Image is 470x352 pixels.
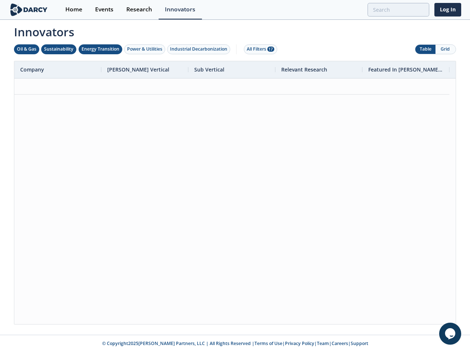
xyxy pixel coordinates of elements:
button: Oil & Gas [14,44,39,54]
span: 17 [267,47,274,52]
a: Support [351,340,368,346]
div: Home [65,7,82,12]
a: Log In [434,3,461,16]
span: Featured In [PERSON_NAME] Live [368,66,444,73]
div: Industrial Decarbonization [170,46,227,52]
button: All Filters 17 [244,44,277,54]
iframe: chat widget [439,323,463,345]
div: Power & Utilities [127,46,162,52]
button: Power & Utilities [124,44,165,54]
button: Industrial Decarbonization [167,44,230,54]
span: Innovators [9,21,461,40]
div: Research [126,7,152,12]
a: Team [317,340,329,346]
a: Careers [332,340,348,346]
button: Table [415,45,435,54]
p: © Copyright 2025 [PERSON_NAME] Partners, LLC | All Rights Reserved | | | | | [10,340,460,347]
span: Sub Vertical [194,66,224,73]
img: logo-wide.svg [9,3,49,16]
span: Company [20,66,44,73]
input: Advanced Search [368,3,429,16]
button: Grid [435,45,456,54]
div: All Filters [247,46,274,52]
a: Privacy Policy [285,340,314,346]
span: Relevant Research [281,66,327,73]
div: Oil & Gas [17,46,36,52]
button: Sustainability [41,44,76,54]
div: Energy Transition [82,46,119,52]
span: [PERSON_NAME] Vertical [107,66,169,73]
button: Energy Transition [79,44,122,54]
div: Innovators [165,7,195,12]
a: Terms of Use [254,340,282,346]
div: Sustainability [44,46,73,52]
div: Events [95,7,113,12]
